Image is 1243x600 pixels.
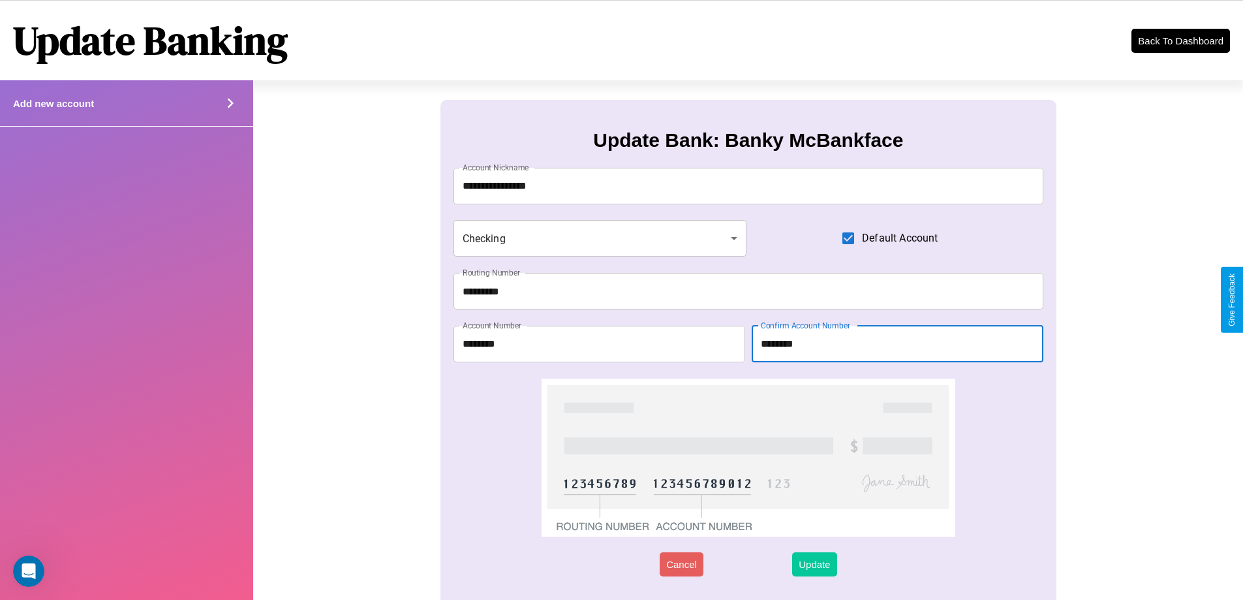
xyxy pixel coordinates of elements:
div: Checking [453,220,747,257]
label: Routing Number [463,267,520,278]
label: Account Number [463,320,521,331]
h1: Update Banking [13,14,288,67]
h4: Add new account [13,98,94,109]
img: check [542,379,955,537]
h3: Update Bank: Banky McBankface [593,129,903,151]
div: Give Feedback [1227,274,1236,326]
span: Default Account [862,230,938,246]
button: Update [792,552,836,576]
label: Confirm Account Number [761,320,850,331]
button: Cancel [660,552,703,576]
label: Account Nickname [463,162,529,173]
button: Back To Dashboard [1131,29,1230,53]
iframe: Intercom live chat [13,556,44,587]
